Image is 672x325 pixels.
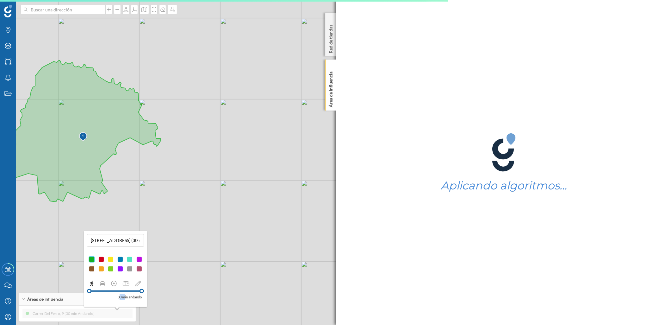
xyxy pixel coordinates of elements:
img: Marker [79,131,87,143]
img: Geoblink Logo [4,5,12,17]
p: Área de influencia [328,69,334,107]
p: Red de tiendas [328,22,334,53]
span: Áreas de influencia [27,296,63,302]
h1: Aplicando algoritmos… [441,180,567,192]
p: 30 min andando [118,294,142,300]
span: Soporte [13,4,35,10]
